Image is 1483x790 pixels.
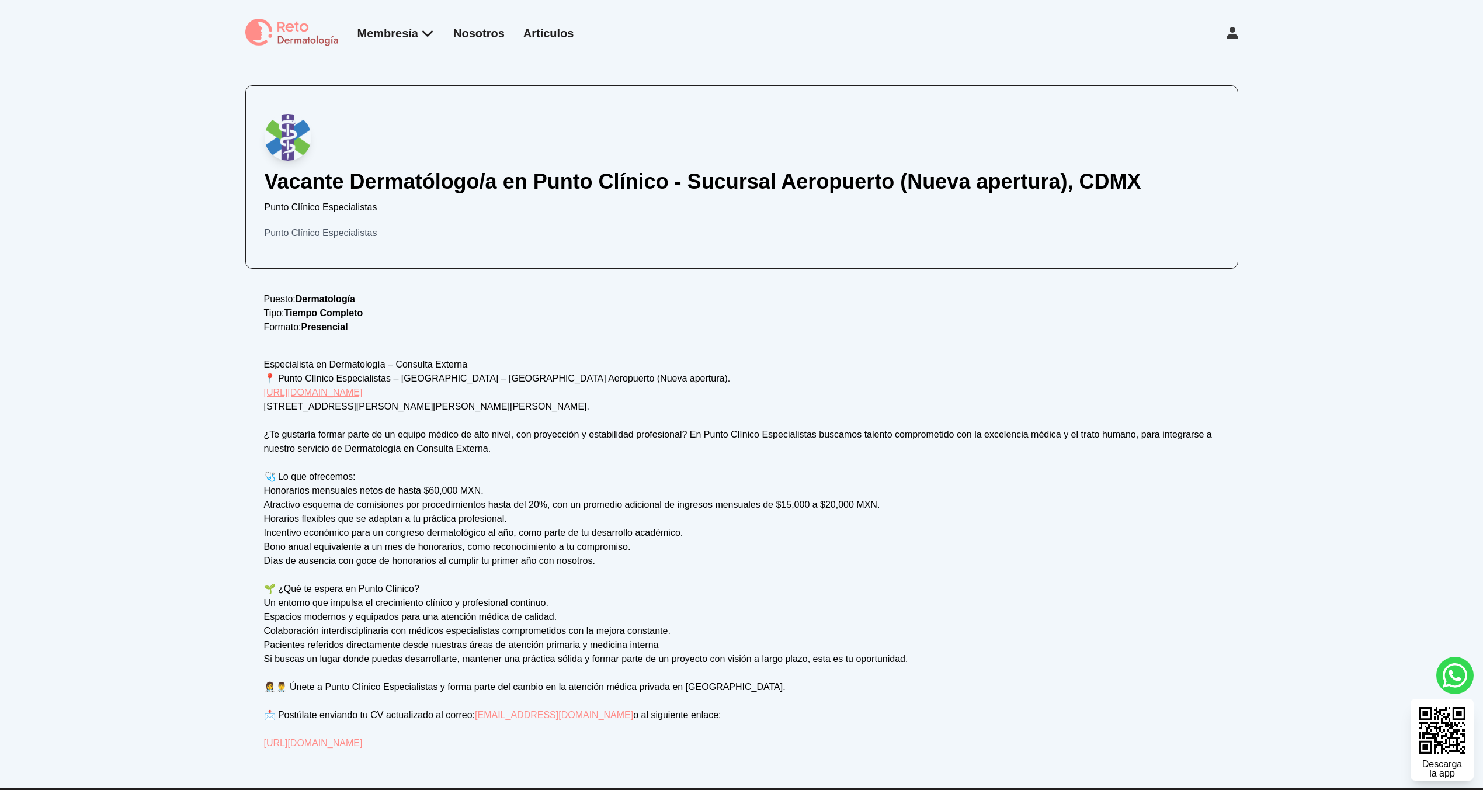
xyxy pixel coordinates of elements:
p: Punto Clínico Especialistas [265,200,1219,214]
img: logo Reto dermatología [245,19,339,47]
a: [EMAIL_ADDRESS][DOMAIN_NAME] [475,710,633,720]
p: Tipo: [264,306,1220,320]
a: whatsapp button [1436,657,1474,694]
a: Nosotros [453,27,505,40]
p: Formato: [264,320,1220,334]
span: Dermatología [296,294,355,304]
div: Descarga la app [1422,760,1462,778]
a: [URL][DOMAIN_NAME] [264,387,363,397]
p: Puesto: [264,292,1220,306]
div: Especialista en Dermatología – Consulta Externa 📍 Punto Clínico Especialistas – [GEOGRAPHIC_DATA]... [264,358,1220,750]
div: Membresía [357,25,435,41]
a: Artículos [523,27,574,40]
span: Tiempo Completo [284,308,363,318]
span: Presencial [301,322,348,332]
img: Logo [265,114,311,161]
h1: Vacante Dermatólogo/a en Punto Clínico - Sucursal Aeropuerto (Nueva apertura), CDMX [265,170,1219,193]
div: Punto Clínico Especialistas [265,226,1219,240]
a: [URL][DOMAIN_NAME] [264,738,363,748]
